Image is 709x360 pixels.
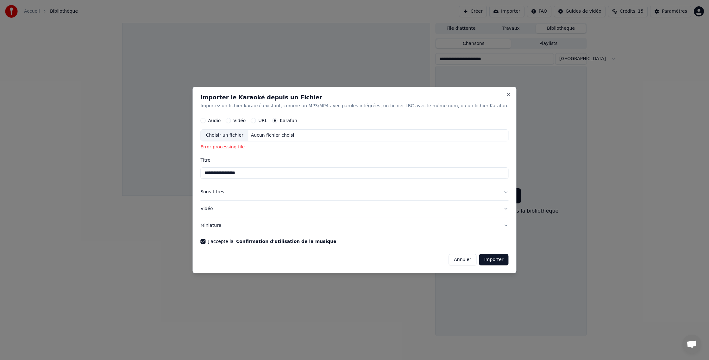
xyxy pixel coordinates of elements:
[200,103,508,109] p: Importez un fichier karaoké existant, comme un MP3/MP4 avec paroles intégrées, un fichier LRC ave...
[280,118,297,123] label: Karafun
[200,144,508,150] div: Error processing file
[248,132,297,139] div: Aucun fichier choisi
[208,118,221,123] label: Audio
[200,201,508,217] button: Vidéo
[479,254,509,265] button: Importer
[258,118,267,123] label: URL
[200,184,508,200] button: Sous-titres
[236,239,336,244] button: J'accepte la
[449,254,476,265] button: Annuler
[233,118,246,123] label: Vidéo
[200,158,508,162] label: Titre
[201,130,248,141] div: Choisir un fichier
[200,95,508,100] h2: Importer le Karaoké depuis un Fichier
[208,239,336,244] label: J'accepte la
[200,217,508,234] button: Miniature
